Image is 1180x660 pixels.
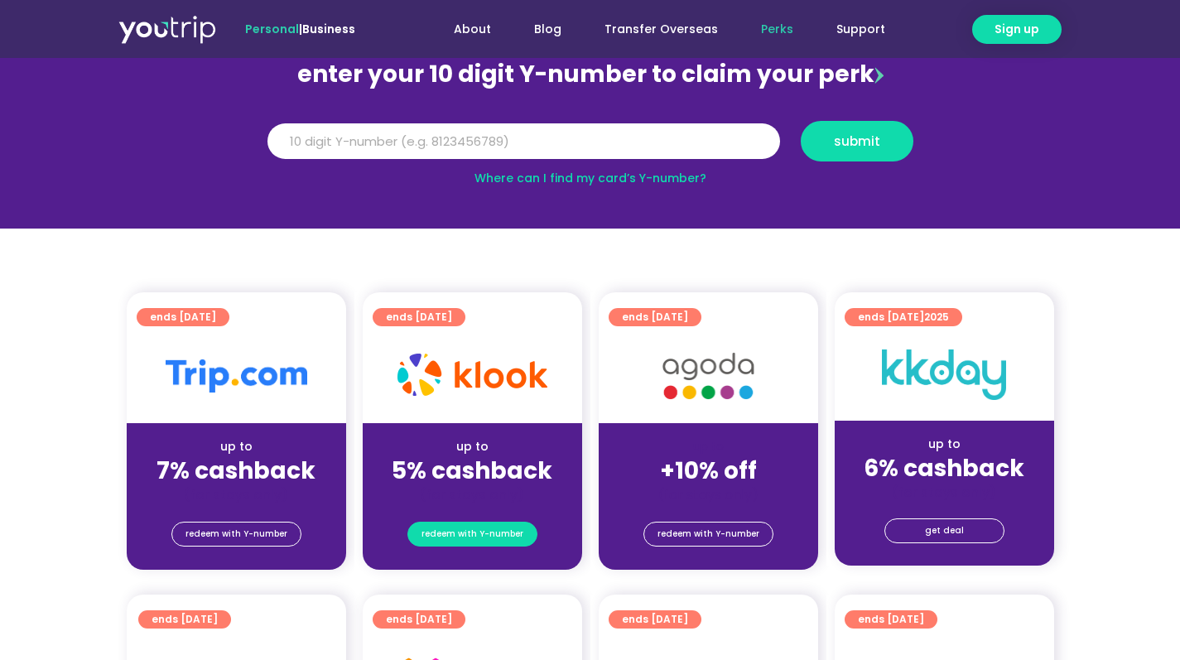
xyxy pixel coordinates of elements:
[302,21,355,37] a: Business
[739,14,815,45] a: Perks
[386,308,452,326] span: ends [DATE]
[373,308,465,326] a: ends [DATE]
[432,14,513,45] a: About
[995,21,1039,38] span: Sign up
[137,308,229,326] a: ends [DATE]
[972,15,1062,44] a: Sign up
[185,523,287,546] span: redeem with Y-number
[858,308,949,326] span: ends [DATE]
[171,522,301,547] a: redeem with Y-number
[267,123,780,160] input: 10 digit Y-number (e.g. 8123456789)
[259,53,922,96] div: enter your 10 digit Y-number to claim your perk
[376,486,569,503] div: (for stays only)
[848,436,1041,453] div: up to
[622,308,688,326] span: ends [DATE]
[622,610,688,629] span: ends [DATE]
[612,486,805,503] div: (for stays only)
[801,121,913,161] button: submit
[609,308,701,326] a: ends [DATE]
[815,14,907,45] a: Support
[245,21,299,37] span: Personal
[474,170,706,186] a: Where can I find my card’s Y-number?
[660,455,757,487] strong: +10% off
[845,610,937,629] a: ends [DATE]
[267,121,913,174] form: Y Number
[858,610,924,629] span: ends [DATE]
[140,486,333,503] div: (for stays only)
[157,455,315,487] strong: 7% cashback
[152,610,218,629] span: ends [DATE]
[138,610,231,629] a: ends [DATE]
[386,610,452,629] span: ends [DATE]
[693,438,724,455] span: up to
[421,523,523,546] span: redeem with Y-number
[643,522,773,547] a: redeem with Y-number
[513,14,583,45] a: Blog
[373,610,465,629] a: ends [DATE]
[609,610,701,629] a: ends [DATE]
[407,522,537,547] a: redeem with Y-number
[845,308,962,326] a: ends [DATE]2025
[140,438,333,455] div: up to
[924,310,949,324] span: 2025
[864,452,1024,484] strong: 6% cashback
[376,438,569,455] div: up to
[925,519,964,542] span: get deal
[245,21,355,37] span: |
[657,523,759,546] span: redeem with Y-number
[583,14,739,45] a: Transfer Overseas
[400,14,907,45] nav: Menu
[834,135,880,147] span: submit
[884,518,1004,543] a: get deal
[150,308,216,326] span: ends [DATE]
[392,455,552,487] strong: 5% cashback
[848,484,1041,501] div: (for stays only)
